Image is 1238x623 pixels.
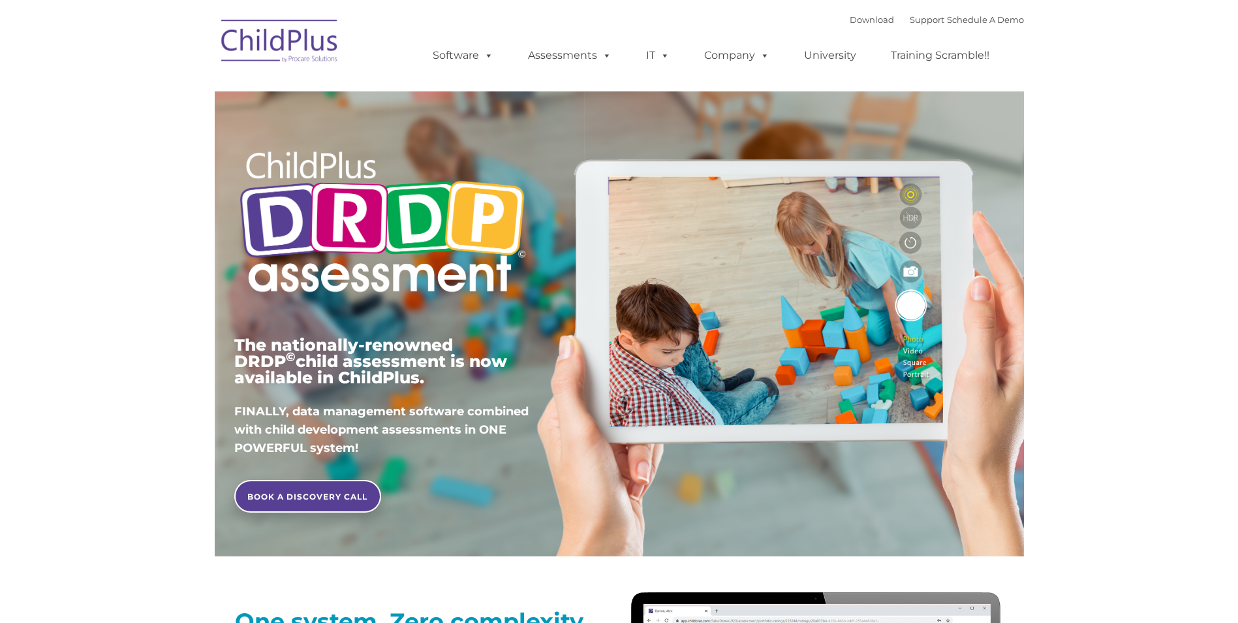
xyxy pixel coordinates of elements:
[215,10,345,76] img: ChildPlus by Procare Solutions
[633,42,683,69] a: IT
[286,349,296,364] sup: ©
[234,335,507,387] span: The nationally-renowned DRDP child assessment is now available in ChildPlus.
[234,134,531,314] img: Copyright - DRDP Logo Light
[420,42,506,69] a: Software
[850,14,894,25] a: Download
[947,14,1024,25] a: Schedule A Demo
[850,14,1024,25] font: |
[691,42,782,69] a: Company
[515,42,625,69] a: Assessments
[910,14,944,25] a: Support
[234,480,381,513] a: BOOK A DISCOVERY CALL
[878,42,1002,69] a: Training Scramble!!
[234,404,529,455] span: FINALLY, data management software combined with child development assessments in ONE POWERFUL sys...
[791,42,869,69] a: University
